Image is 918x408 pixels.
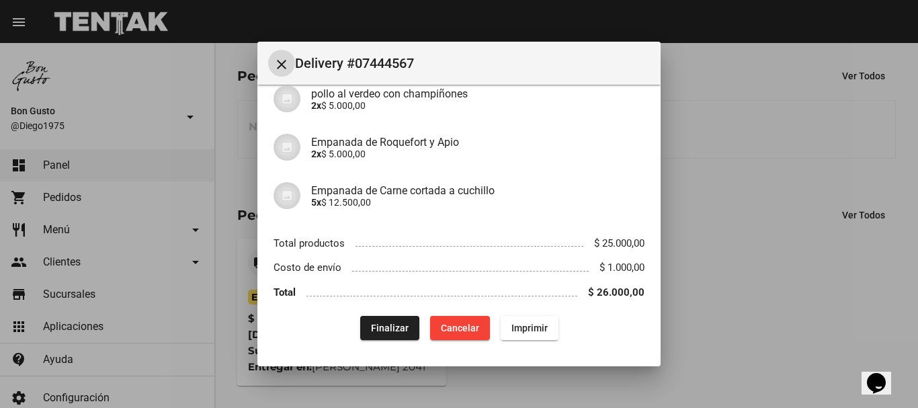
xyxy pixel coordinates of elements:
[430,316,490,340] button: Cancelar
[501,316,558,340] button: Imprimir
[311,100,321,111] b: 2x
[311,184,644,197] h4: Empanada de Carne cortada a cuchillo
[311,87,644,100] h4: pollo al verdeo con champiñones
[274,85,300,112] img: 07c47add-75b0-4ce5-9aba-194f44787723.jpg
[311,149,644,159] p: $ 5.000,00
[274,231,644,255] li: Total productos $ 25.000,00
[311,149,321,159] b: 2x
[274,56,290,73] mat-icon: Cerrar
[311,136,644,149] h4: Empanada de Roquefort y Apio
[311,100,644,111] p: $ 5.000,00
[268,50,295,77] button: Cerrar
[311,197,321,208] b: 5x
[311,197,644,208] p: $ 12.500,00
[862,354,905,395] iframe: chat widget
[274,280,644,305] li: Total $ 26.000,00
[441,323,479,333] span: Cancelar
[511,323,548,333] span: Imprimir
[371,323,409,333] span: Finalizar
[295,52,650,74] span: Delivery #07444567
[360,316,419,340] button: Finalizar
[274,182,300,209] img: 07c47add-75b0-4ce5-9aba-194f44787723.jpg
[274,134,300,161] img: 07c47add-75b0-4ce5-9aba-194f44787723.jpg
[274,255,644,280] li: Costo de envío $ 1.000,00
